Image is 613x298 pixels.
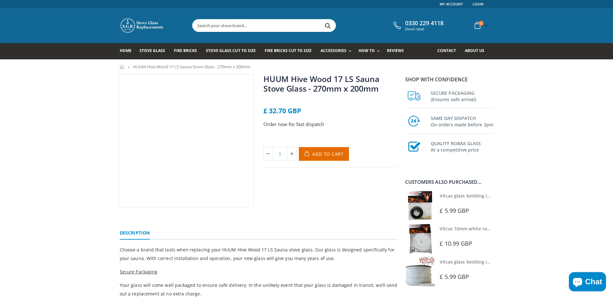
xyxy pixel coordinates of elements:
[120,48,132,53] span: Home
[405,257,435,287] img: Vitcas stove glass bedding in tape
[437,43,461,59] a: Contact
[359,48,375,53] span: How To
[405,20,443,27] span: 0330 229 4118
[174,48,197,53] span: Fire Bricks
[472,19,489,32] a: 0
[140,48,165,53] span: Stove Glass
[321,19,335,32] button: Search
[206,43,260,59] a: Stove Glass Cut To Size
[265,48,312,53] span: Fire Bricks Cut To Size
[120,227,150,240] a: Description
[440,259,575,265] a: Vitcas glass bedding in tape - 2mm x 15mm x 2 meters (White)
[120,247,395,261] span: Choose a brand that lasts when replacing your HUUM Hive Wood 17 LS Sauna stove glass. Our glass i...
[405,76,493,83] p: Shop with confidence
[120,65,125,69] a: Home
[174,43,202,59] a: Fire Bricks
[440,193,559,199] a: Vitcas glass bedding in tape - 2mm x 10mm x 2 meters
[206,48,255,53] span: Stove Glass Cut To Size
[321,43,354,59] a: Accessories
[265,43,316,59] a: Fire Bricks Cut To Size
[431,114,493,128] h3: SAME DAY DISPATCH On orders made before 2pm
[120,43,136,59] a: Home
[465,43,489,59] a: About us
[479,21,484,26] span: 0
[263,73,380,94] a: HUUM Hive Wood 17 LS Sauna Stove Glass - 270mm x 200mm
[312,151,344,157] span: Add to Cart
[263,106,301,115] span: £ 32.70 GBP
[405,27,443,31] span: (local rate)
[387,43,409,59] a: Reviews
[405,224,435,253] img: Vitcas white rope, glue and gloves kit 10mm
[440,226,565,232] a: Vitcas 10mm white rope kit - includes rope seal and glue!
[299,147,349,161] button: Add to Cart
[359,43,383,59] a: How To
[431,139,493,153] h3: QUALITY ROBAX GLASS At a competitive price
[465,48,484,53] span: About us
[140,43,170,59] a: Stove Glass
[120,282,397,297] span: Your glass will come well packaged to ensure safe delivery. In the unlikely event that your glass...
[133,64,250,70] span: HUUM Hive Wood 17 LS Sauna Stove Glass - 270mm x 200mm
[405,180,493,184] div: Customers also purchased...
[120,269,157,275] span: Secure Packaging
[263,121,397,128] p: Order now for fast dispatch
[431,89,493,103] h3: SECURE PACKAGING (Ensures safe arrival)
[405,191,435,220] img: Vitcas stove glass bedding in tape
[120,18,164,34] img: Stove Glass Replacement
[440,207,469,214] span: £ 5.99 GBP
[193,19,407,32] input: Search your stove brand...
[387,48,404,53] span: Reviews
[440,240,472,247] span: £ 10.99 GBP
[392,20,443,31] a: 0330 229 4118 (local rate)
[440,273,469,280] span: £ 5.99 GBP
[321,48,346,53] span: Accessories
[437,48,456,53] span: Contact
[567,272,608,293] inbox-online-store-chat: Shopify online store chat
